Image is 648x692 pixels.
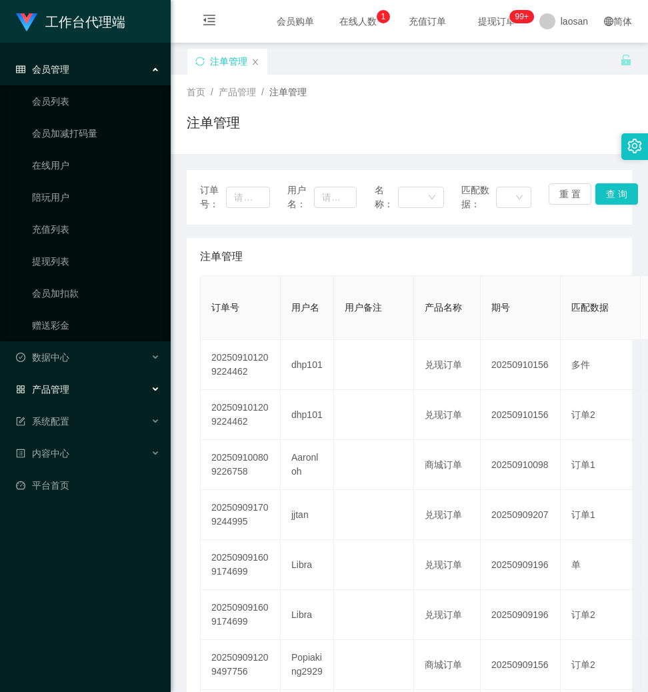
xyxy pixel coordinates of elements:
span: 用户名： [287,183,314,211]
td: 兑现订单 [414,390,481,440]
input: 请输入 [314,187,357,208]
td: 兑现订单 [414,340,481,390]
td: 20250909207 [481,490,561,540]
span: 订单1 [571,509,595,520]
span: 用户备注 [345,302,382,313]
i: 图标: table [16,65,25,74]
td: 20250910156 [481,340,561,390]
td: dhp101 [281,390,334,440]
td: 202509101209224462 [201,390,281,440]
td: 20250910156 [481,390,561,440]
h1: 注单管理 [187,113,240,133]
i: 图标: form [16,417,25,426]
sup: 1188 [510,10,534,23]
p: 1 [381,10,385,23]
a: 在线用户 [32,152,160,179]
span: 多件 [571,359,590,370]
td: 兑现订单 [414,490,481,540]
span: / [261,87,264,97]
sup: 1 [377,10,390,23]
td: Popiaking2929 [281,640,334,690]
i: 图标: unlock [620,54,632,66]
td: 202509091609174699 [201,590,281,640]
a: 赠送彩金 [32,312,160,339]
span: 产品管理 [219,87,256,97]
i: 图标: profile [16,449,25,458]
span: / [211,87,213,97]
span: 系统配置 [16,416,69,427]
span: 订单号 [211,302,239,313]
span: 用户名 [291,302,319,313]
i: 图标: global [604,17,613,26]
td: 202509091609174699 [201,540,281,590]
span: 匹配数据： [461,183,495,211]
a: 会员加减打码量 [32,120,160,147]
td: 202509091209497756 [201,640,281,690]
i: 图标: appstore-o [16,385,25,394]
td: 202509101209224462 [201,340,281,390]
td: 20250910098 [481,440,561,490]
img: logo.9652507e.png [16,13,37,32]
span: 期号 [491,302,510,313]
span: 订单号： [200,183,226,211]
span: 产品管理 [16,384,69,395]
td: 20250909196 [481,540,561,590]
td: dhp101 [281,340,334,390]
span: 订单2 [571,409,595,420]
td: Libra [281,540,334,590]
span: 会员管理 [16,64,69,75]
button: 查 询 [595,183,638,205]
button: 重 置 [549,183,591,205]
a: 会员加扣款 [32,280,160,307]
td: Aaronloh [281,440,334,490]
i: 图标: down [428,193,436,203]
i: 图标: check-circle-o [16,353,25,362]
td: 兑现订单 [414,590,481,640]
td: Libra [281,590,334,640]
span: 数据中心 [16,352,69,363]
span: 订单2 [571,609,595,620]
span: 充值订单 [402,17,453,26]
span: 提现订单 [471,17,522,26]
a: 图标: dashboard平台首页 [16,472,160,499]
td: 商城订单 [414,440,481,490]
span: 内容中心 [16,448,69,459]
span: 单 [571,559,581,570]
td: 商城订单 [414,640,481,690]
td: 20250909156 [481,640,561,690]
i: 图标: setting [627,139,642,153]
i: 图标: down [515,193,523,203]
div: 注单管理 [210,49,247,74]
td: 兑现订单 [414,540,481,590]
span: 订单1 [571,459,595,470]
span: 在线人数 [333,17,383,26]
td: 202509100809226758 [201,440,281,490]
input: 请输入 [226,187,269,208]
td: 202509091709244995 [201,490,281,540]
h1: 工作台代理端 [45,1,125,43]
span: 注单管理 [200,249,243,265]
span: 订单2 [571,659,595,670]
i: 图标: menu-fold [187,1,232,43]
a: 工作台代理端 [16,16,125,27]
span: 注单管理 [269,87,307,97]
i: 图标: sync [195,57,205,66]
span: 匹配数据 [571,302,609,313]
a: 陪玩用户 [32,184,160,211]
a: 提现列表 [32,248,160,275]
a: 会员列表 [32,88,160,115]
a: 充值列表 [32,216,160,243]
span: 首页 [187,87,205,97]
i: 图标: close [251,58,259,66]
span: 名称： [375,183,398,211]
span: 产品名称 [425,302,462,313]
td: 20250909196 [481,590,561,640]
td: jjtan [281,490,334,540]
